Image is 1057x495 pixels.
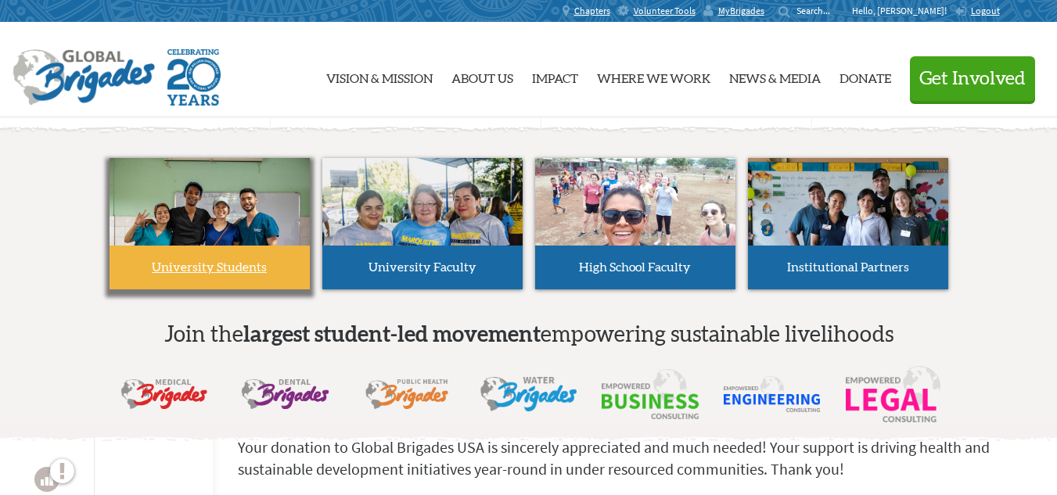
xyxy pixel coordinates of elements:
span: MyBrigades [718,5,764,17]
img: Global Brigades Celebrating 20 Years [167,49,221,106]
img: Legal Empowerment [846,366,940,422]
img: menu_brigades_submenu_3.jpg [535,158,735,256]
img: Public Health Brigades [358,379,455,410]
img: Water Brigades [480,377,577,411]
a: About Us [451,35,513,117]
p: Hello, [PERSON_NAME]! [852,5,955,17]
a: Logout [955,5,1000,17]
a: Institutional Partners [748,158,948,289]
strong: largest student-led movement [243,324,541,346]
img: Business [41,473,53,486]
p: Your donation to Global Brigades USA is sincerely appreciated and much needed! Your support is dr... [238,436,1032,480]
a: University Faculty [322,158,523,289]
a: Where We Work [597,35,710,117]
span: Volunteer Tools [634,5,696,17]
span: University Faculty [369,261,476,274]
a: Impact [532,35,578,117]
span: University Students [152,261,267,274]
a: University Students [110,158,310,289]
a: High School Faculty [535,158,735,289]
span: Get Involved [919,70,1026,88]
input: Search... [796,5,841,16]
a: Donate [839,35,891,117]
span: Logout [971,5,1000,16]
img: Dental Brigades [237,379,333,410]
div: Business [34,467,59,492]
a: News & Media [729,35,821,117]
span: High School Faculty [579,261,691,274]
h3: Join the empowering sustainable livelihoods [164,322,893,347]
img: menu_brigades_submenu_4.jpg [748,158,948,292]
span: Institutional Partners [787,261,909,274]
img: menu_brigades_submenu_1.jpg [110,158,310,292]
img: Global Brigades Logo [13,49,155,106]
img: Medical Brigades [116,379,212,410]
img: menu_brigades_submenu_2.jpg [322,158,523,292]
button: Get Involved [910,56,1035,101]
span: Chapters [574,5,610,17]
img: Engineering Brigades [724,376,820,412]
a: Vision & Mission [326,35,433,117]
img: Business Brigades [602,369,698,418]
